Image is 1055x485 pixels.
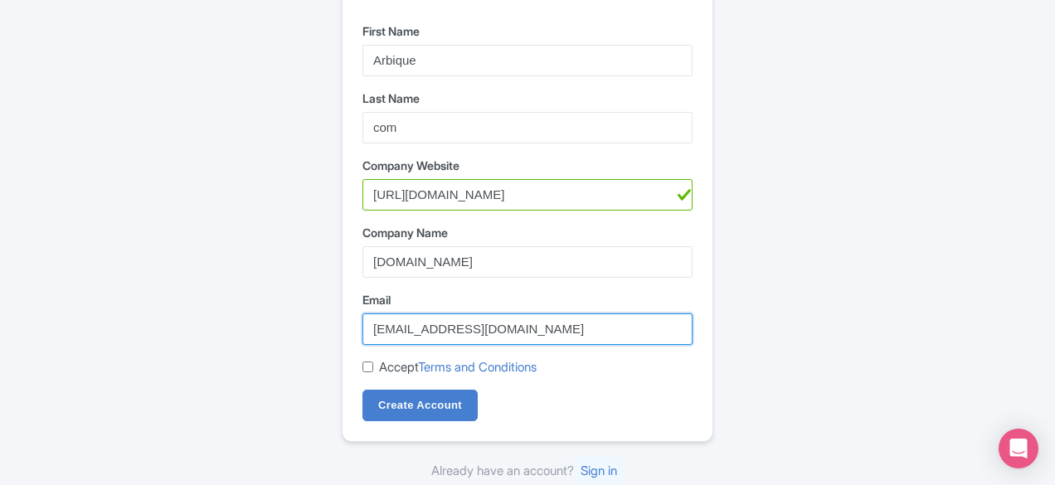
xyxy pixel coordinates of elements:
input: username@example.com [362,313,693,345]
div: Open Intercom Messenger [999,429,1038,468]
label: Company Website [362,157,693,174]
input: Create Account [362,390,478,421]
label: Email [362,291,693,308]
label: Company Name [362,224,693,241]
a: Terms and Conditions [418,359,537,375]
label: First Name [362,22,693,40]
a: Sign in [574,456,624,485]
label: Last Name [362,90,693,107]
label: Accept [379,358,537,377]
input: example.com [362,179,693,211]
div: Already have an account? [342,462,713,481]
